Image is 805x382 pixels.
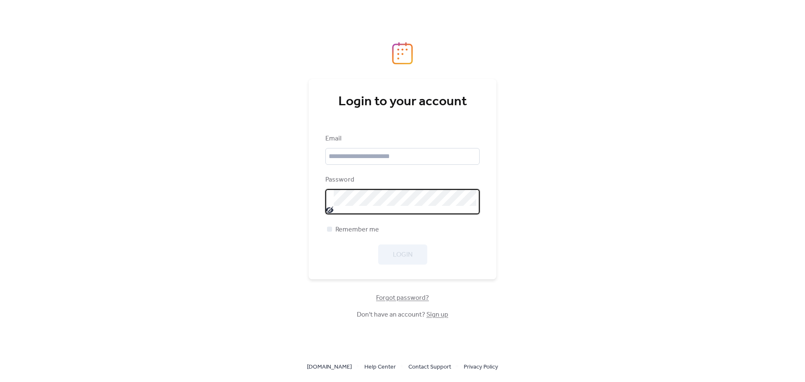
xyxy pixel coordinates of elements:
span: Contact Support [408,362,451,372]
a: Privacy Policy [464,361,498,372]
span: Don't have an account? [357,310,448,320]
img: logo [392,42,413,65]
div: Password [325,175,478,185]
a: Help Center [364,361,396,372]
a: Sign up [426,308,448,321]
a: [DOMAIN_NAME] [307,361,352,372]
span: Help Center [364,362,396,372]
span: [DOMAIN_NAME] [307,362,352,372]
a: Forgot password? [376,296,429,300]
span: Forgot password? [376,293,429,303]
span: Remember me [335,225,379,235]
div: Email [325,134,478,144]
span: Privacy Policy [464,362,498,372]
a: Contact Support [408,361,451,372]
div: Login to your account [325,94,480,110]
